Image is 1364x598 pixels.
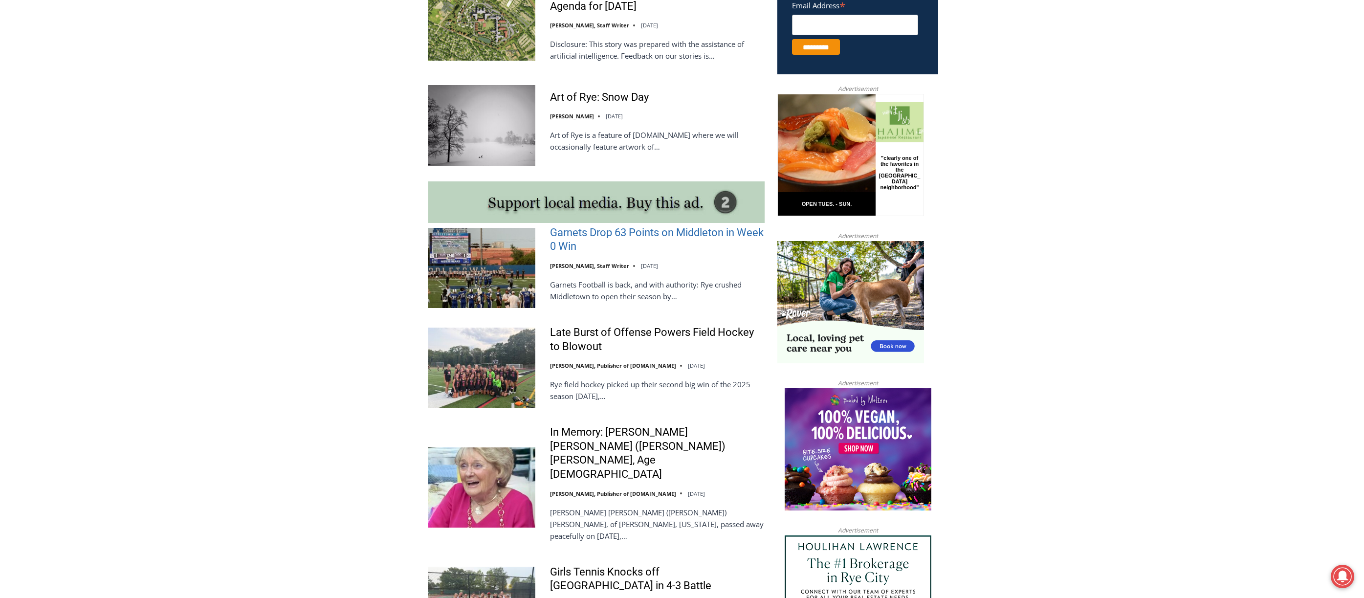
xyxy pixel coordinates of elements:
[550,90,649,105] a: Art of Rye: Snow Day
[550,507,765,542] p: [PERSON_NAME] [PERSON_NAME] ([PERSON_NAME]) [PERSON_NAME], of [PERSON_NAME], [US_STATE], passed a...
[550,226,765,254] a: Garnets Drop 63 Points on Middleton in Week 0 Win
[550,425,765,481] a: In Memory: [PERSON_NAME] [PERSON_NAME] ([PERSON_NAME]) [PERSON_NAME], Age [DEMOGRAPHIC_DATA]
[428,85,535,165] img: Art of Rye: Snow Day
[550,262,629,269] a: [PERSON_NAME], Staff Writer
[550,490,676,497] a: [PERSON_NAME], Publisher of [DOMAIN_NAME]
[828,378,888,388] span: Advertisement
[428,228,535,308] img: Garnets Drop 63 Points on Middleton in Week 0 Win
[828,526,888,535] span: Advertisement
[101,61,144,117] div: "clearly one of the favorites in the [GEOGRAPHIC_DATA] neighborhood"
[550,326,765,354] a: Late Burst of Offense Powers Field Hockey to Blowout
[550,565,765,593] a: Girls Tennis Knocks off [GEOGRAPHIC_DATA] in 4-3 Battle
[550,112,594,120] a: [PERSON_NAME]
[550,129,765,153] p: Art of Rye is a feature of [DOMAIN_NAME] where we will occasionally feature artwork of…
[828,84,888,93] span: Advertisement
[641,22,658,29] time: [DATE]
[428,447,535,528] img: In Memory: Maureen Catherine (Devlin) Koecheler, Age 83
[828,231,888,241] span: Advertisement
[550,362,676,369] a: [PERSON_NAME], Publisher of [DOMAIN_NAME]
[641,262,658,269] time: [DATE]
[247,0,462,95] div: "The first chef I interviewed talked about coming to [GEOGRAPHIC_DATA] from [GEOGRAPHIC_DATA] in ...
[428,181,765,223] img: support local media, buy this ad
[0,98,98,122] a: Open Tues. - Sun. [PHONE_NUMBER]
[550,22,629,29] a: [PERSON_NAME], Staff Writer
[550,378,765,402] p: Rye field hockey picked up their second big win of the 2025 season [DATE],…
[256,97,453,119] span: Intern @ [DOMAIN_NAME]
[235,95,474,122] a: Intern @ [DOMAIN_NAME]
[688,362,705,369] time: [DATE]
[785,388,931,510] img: Baked by Melissa
[428,328,535,408] img: Late Burst of Offense Powers Field Hockey to Blowout
[550,38,765,62] p: Disclosure: This story was prepared with the assistance of artificial intelligence. Feedback on o...
[3,101,96,138] span: Open Tues. - Sun. [PHONE_NUMBER]
[606,112,623,120] time: [DATE]
[688,490,705,497] time: [DATE]
[550,279,765,302] p: Garnets Football is back, and with authority: Rye crushed Middletown to open their season by…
